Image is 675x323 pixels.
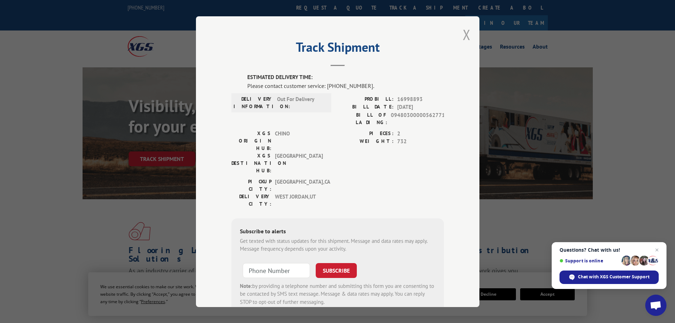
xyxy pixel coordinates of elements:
[653,246,661,254] span: Close chat
[645,295,666,316] div: Open chat
[338,138,394,146] label: WEIGHT:
[231,129,271,152] label: XGS ORIGIN HUB:
[391,111,444,126] span: 09480300000562771
[275,129,323,152] span: CHINO
[338,103,394,111] label: BILL DATE:
[397,129,444,138] span: 2
[463,25,471,44] button: Close modal
[338,111,387,126] label: BILL OF LADING:
[240,282,435,306] div: by providing a telephone number and submitting this form you are consenting to be contacted by SM...
[234,95,274,110] label: DELIVERY INFORMATION:
[240,227,435,237] div: Subscribe to alerts
[275,178,323,193] span: [GEOGRAPHIC_DATA] , CA
[578,274,649,280] span: Chat with XGS Customer Support
[316,263,357,278] button: SUBSCRIBE
[338,129,394,138] label: PIECES:
[240,282,252,289] strong: Note:
[559,258,619,263] span: Support is online
[247,73,444,82] label: ESTIMATED DELIVERY TIME:
[397,103,444,111] span: [DATE]
[231,42,444,56] h2: Track Shipment
[240,237,435,253] div: Get texted with status updates for this shipment. Message and data rates may apply. Message frequ...
[559,247,659,253] span: Questions? Chat with us!
[397,95,444,103] span: 16998893
[559,271,659,284] div: Chat with XGS Customer Support
[231,178,271,193] label: PICKUP CITY:
[231,193,271,207] label: DELIVERY CITY:
[231,152,271,174] label: XGS DESTINATION HUB:
[243,263,310,278] input: Phone Number
[275,193,323,207] span: WEST JORDAN , UT
[247,81,444,90] div: Please contact customer service: [PHONE_NUMBER].
[275,152,323,174] span: [GEOGRAPHIC_DATA]
[277,95,325,110] span: Out For Delivery
[338,95,394,103] label: PROBILL:
[397,138,444,146] span: 732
